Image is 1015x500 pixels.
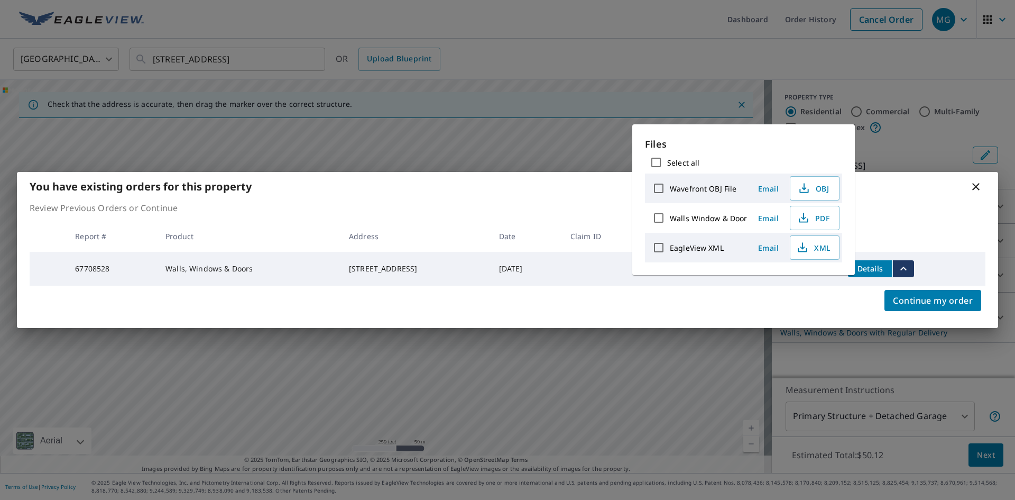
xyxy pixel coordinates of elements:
[892,260,914,277] button: filesDropdownBtn-67708528
[848,260,892,277] button: detailsBtn-67708528
[797,182,831,195] span: OBJ
[884,290,981,311] button: Continue my order
[30,179,252,194] b: You have existing orders for this property
[752,210,786,226] button: Email
[670,184,736,194] label: Wavefront OBJ File
[491,252,562,286] td: [DATE]
[645,137,842,151] p: Files
[157,221,340,252] th: Product
[893,293,973,308] span: Continue my order
[797,241,831,254] span: XML
[667,158,699,168] label: Select all
[797,212,831,224] span: PDF
[30,202,985,214] p: Review Previous Orders or Continue
[670,243,724,253] label: EagleView XML
[562,221,646,252] th: Claim ID
[157,252,340,286] td: Walls, Windows & Doors
[752,180,786,197] button: Email
[756,184,781,194] span: Email
[349,263,482,274] div: [STREET_ADDRESS]
[790,176,839,201] button: OBJ
[854,263,886,274] span: Details
[756,213,781,223] span: Email
[756,243,781,253] span: Email
[340,221,491,252] th: Address
[67,252,157,286] td: 67708528
[790,206,839,230] button: PDF
[670,213,748,223] label: Walls Window & Door
[752,240,786,256] button: Email
[67,221,157,252] th: Report #
[491,221,562,252] th: Date
[790,235,839,260] button: XML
